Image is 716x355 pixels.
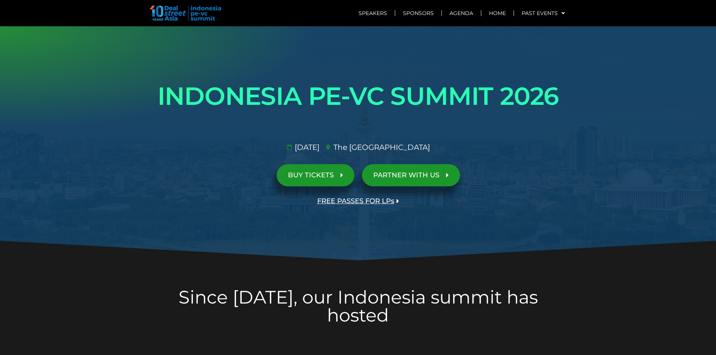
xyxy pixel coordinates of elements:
a: Home [481,5,513,22]
h2: Since [DATE], our Indonesia summit has hosted [148,288,569,324]
span: The [GEOGRAPHIC_DATA]​ [332,142,430,153]
span: BUY TICKETS [288,172,334,179]
a: FREE PASSES FOR LPs [306,190,410,212]
a: Past Events [514,5,572,22]
a: PARTNER WITH US [362,164,460,186]
span: FREE PASSES FOR LPs [317,198,394,205]
a: Agenda [442,5,481,22]
a: Sponsors [395,5,441,22]
a: BUY TICKETS [277,164,354,186]
a: Speakers [351,5,395,22]
span: [DATE]​ [293,142,319,153]
h1: INDONESIA PE-VC SUMMIT 2026 [148,75,569,117]
span: PARTNER WITH US [373,172,439,179]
